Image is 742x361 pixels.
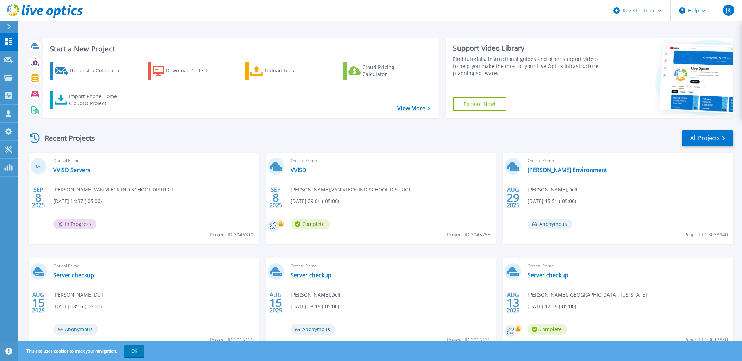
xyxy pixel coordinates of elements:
[684,336,728,344] span: Project ID: 3013840
[528,219,572,229] span: Anonymous
[27,129,105,147] div: Recent Projects
[273,195,279,201] span: 8
[343,62,422,80] a: Cloud Pricing Calculator
[507,195,519,201] span: 29
[447,231,491,239] span: Project ID: 3045753
[53,157,255,165] span: Optical Prime
[291,324,335,335] span: Anonymous
[684,231,728,239] span: Project ID: 3033940
[291,291,341,299] span: [PERSON_NAME] , Dell
[53,262,255,270] span: Optical Prime
[269,185,282,210] div: SEP 2025
[291,186,411,194] span: [PERSON_NAME] , VAN VLECK IND SCHOOL DISTRICT
[53,291,103,299] span: [PERSON_NAME] , Dell
[291,166,306,173] a: VVISD
[291,197,339,205] span: [DATE] 09:01 (-05:00)
[453,56,600,77] div: Find tutorials, instructional guides and other support videos to help you make the most of your L...
[32,300,45,306] span: 15
[210,231,254,239] span: Project ID: 3046310
[682,130,733,146] a: All Projects
[528,324,567,335] span: Complete
[38,165,41,169] span: %
[124,345,144,357] button: OK
[528,272,568,279] a: Server checkup
[53,324,98,335] span: Anonymous
[53,303,102,310] span: [DATE] 08:16 (-05:00)
[447,336,491,344] span: Project ID: 3016135
[291,219,330,229] span: Complete
[528,157,729,165] span: Optical Prime
[291,272,331,279] a: Server checkup
[507,300,519,306] span: 13
[69,93,124,107] div: Import Phone Home CloudIQ Project
[32,185,45,210] div: SEP 2025
[397,105,430,112] a: View More
[291,262,492,270] span: Optical Prime
[210,336,254,344] span: Project ID: 3016136
[50,62,129,80] a: Request a Collection
[269,290,282,316] div: AUG 2025
[291,157,492,165] span: Optical Prime
[70,64,126,78] div: Request a Collection
[506,290,520,316] div: AUG 2025
[35,195,42,201] span: 8
[528,262,729,270] span: Optical Prime
[30,163,47,171] h3: 0
[53,219,96,229] span: In Progress
[453,44,600,53] div: Support Video Library
[166,64,222,78] div: Download Collector
[726,7,731,13] span: JK
[245,62,324,80] a: Upload Files
[32,290,45,316] div: AUG 2025
[53,197,102,205] span: [DATE] 14:37 (-05:00)
[506,185,520,210] div: AUG 2025
[528,186,578,194] span: [PERSON_NAME] , Dell
[50,45,430,53] h3: Start a New Project
[291,303,339,310] span: [DATE] 08:16 (-05:00)
[19,345,144,357] span: This site uses cookies to track your navigation.
[528,197,576,205] span: [DATE] 15:51 (-05:00)
[265,64,321,78] div: Upload Files
[53,272,94,279] a: Server checkup
[528,166,607,173] a: [PERSON_NAME] Environment
[528,303,576,310] span: [DATE] 12:36 (-05:00)
[53,186,174,194] span: [PERSON_NAME] , VAN VLECK IND SCHOOL DISTRICT
[53,166,91,173] a: VVISD Servers
[362,64,419,78] div: Cloud Pricing Calculator
[269,300,282,306] span: 15
[453,97,506,111] a: Explore Now!
[148,62,226,80] a: Download Collector
[528,291,647,299] span: [PERSON_NAME] , [GEOGRAPHIC_DATA], [US_STATE]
